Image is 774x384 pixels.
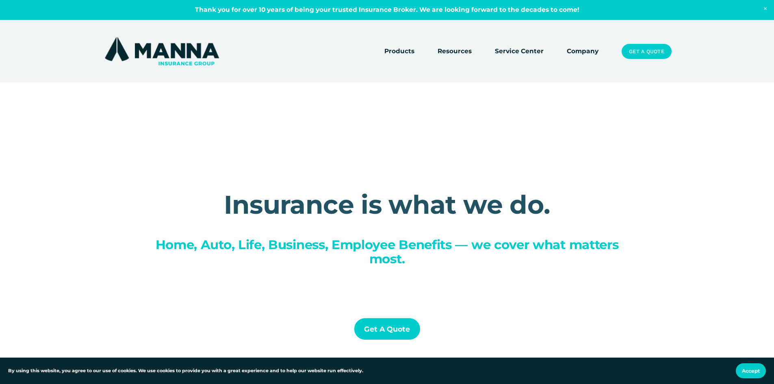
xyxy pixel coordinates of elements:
[354,318,420,340] a: Get a Quote
[8,367,363,375] p: By using this website, you agree to our use of cookies. We use cookies to provide you with a grea...
[384,46,414,57] a: folder dropdown
[156,237,622,267] span: Home, Auto, Life, Business, Employee Benefits — we cover what matters most.
[438,46,472,57] a: folder dropdown
[224,189,551,220] strong: Insurance is what we do.
[736,363,766,378] button: Accept
[567,46,598,57] a: Company
[103,35,221,67] img: Manna Insurance Group
[495,46,544,57] a: Service Center
[622,44,671,59] a: Get a Quote
[742,368,760,374] span: Accept
[438,46,472,56] span: Resources
[384,46,414,56] span: Products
